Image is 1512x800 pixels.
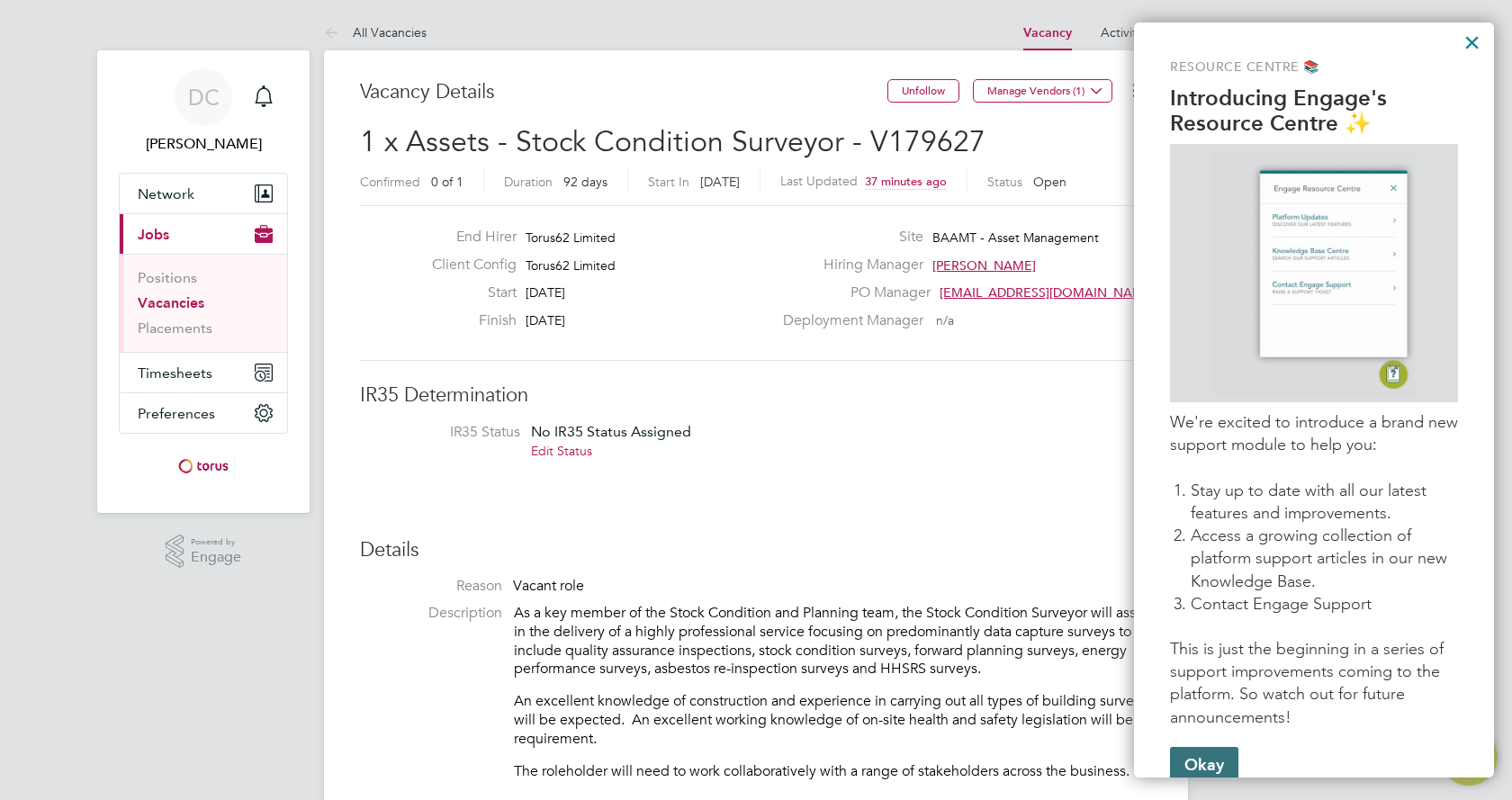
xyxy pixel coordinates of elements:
[138,364,212,382] span: Timesheets
[563,174,607,190] span: 92 days
[418,256,517,274] label: Client Config
[360,604,502,623] label: Description
[772,228,923,247] label: Site
[138,319,212,337] a: Placements
[418,283,517,302] label: Start
[378,423,520,442] label: IR35 Status
[526,284,565,301] span: [DATE]
[360,382,1152,409] h3: IR35 Determination
[936,312,954,328] span: n/a
[513,577,584,595] span: Vacant role
[1213,151,1415,395] img: GIF of Resource Centre being opened
[780,173,858,189] label: Last Updated
[531,443,592,459] a: Edit Status
[865,174,947,189] span: 37 minutes ago
[987,174,1022,190] label: Status
[1101,24,1174,40] a: Activity Logs
[526,312,565,328] span: [DATE]
[324,24,427,40] a: All Vacancies
[940,284,1260,301] span: [EMAIL_ADDRESS][DOMAIN_NAME] working@torus.…
[431,174,463,190] span: 0 of 1
[360,577,502,596] label: Reason
[138,226,169,243] span: Jobs
[514,692,1152,748] p: An excellent knowledge of construction and experience in carrying out all types of building surve...
[514,604,1152,679] p: As a key member of the Stock Condition and Planning team, the Stock Condition Surveyor will assis...
[504,174,553,190] label: Duration
[138,185,194,202] span: Network
[531,423,691,440] span: No IR35 Status Assigned
[191,550,241,565] span: Engage
[772,256,923,274] label: Hiring Manager
[97,50,310,513] nav: Main navigation
[772,283,931,302] label: PO Manager
[526,229,616,246] span: Torus62 Limited
[1170,747,1238,783] button: Okay
[172,452,235,481] img: torus-logo-retina.png
[973,79,1112,103] button: Manage Vendors (1)
[526,257,616,274] span: Torus62 Limited
[360,79,887,105] h3: Vacancy Details
[360,537,1152,563] h3: Details
[138,294,204,311] a: Vacancies
[887,79,959,103] button: Unfollow
[1463,28,1480,57] button: Close
[119,68,288,155] a: Go to account details
[1191,525,1458,593] li: Access a growing collection of platform support articles in our new Knowledge Base.
[932,257,1036,274] span: [PERSON_NAME]
[138,405,215,422] span: Preferences
[1191,480,1458,525] li: Stay up to date with all our latest features and improvements.
[700,174,740,190] span: [DATE]
[648,174,689,190] label: Start In
[1170,58,1458,76] p: Resource Centre 📚
[360,174,420,190] label: Confirmed
[418,311,517,330] label: Finish
[1191,593,1458,616] li: Contact Engage Support
[188,85,220,109] span: DC
[1170,111,1458,137] p: Resource Centre ✨
[1033,174,1066,190] span: Open
[1170,85,1458,112] p: Introducing Engage's
[1170,638,1458,729] p: This is just the beginning in a series of support improvements coming to the platform. So watch o...
[360,124,985,159] span: 1 x Assets - Stock Condition Surveyor - V179627
[119,452,288,481] a: Go to home page
[138,269,197,286] a: Positions
[1023,25,1072,40] a: Vacancy
[119,133,288,155] span: Donna Calmiano
[932,229,1099,246] span: BAAMT - Asset Management
[1170,411,1458,456] p: We're excited to introduce a brand new support module to help you:
[514,762,1152,781] p: The roleholder will need to work collaboratively with a range of stakeholders across the business.
[191,535,241,550] span: Powered by
[772,311,923,330] label: Deployment Manager
[418,228,517,247] label: End Hirer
